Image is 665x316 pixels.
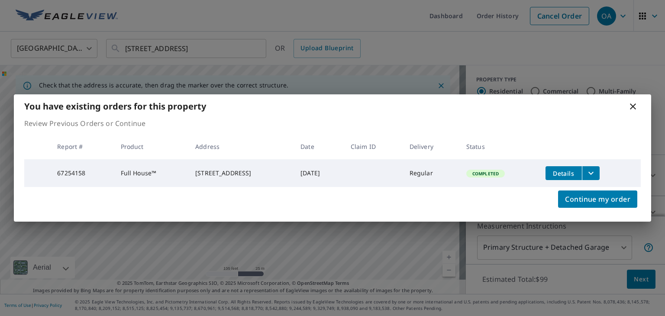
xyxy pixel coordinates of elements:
button: detailsBtn-67254158 [546,166,582,180]
span: Continue my order [565,193,630,205]
th: Status [459,134,539,159]
td: 67254158 [50,159,113,187]
b: You have existing orders for this property [24,100,206,112]
button: Continue my order [558,190,637,208]
p: Review Previous Orders or Continue [24,118,641,129]
th: Claim ID [344,134,403,159]
th: Product [114,134,189,159]
td: [DATE] [294,159,344,187]
th: Delivery [403,134,459,159]
div: [STREET_ADDRESS] [195,169,287,177]
button: filesDropdownBtn-67254158 [582,166,600,180]
th: Report # [50,134,113,159]
span: Details [551,169,577,177]
td: Full House™ [114,159,189,187]
td: Regular [403,159,459,187]
span: Completed [467,171,504,177]
th: Date [294,134,344,159]
th: Address [188,134,294,159]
